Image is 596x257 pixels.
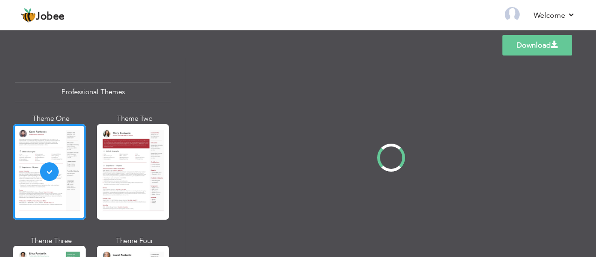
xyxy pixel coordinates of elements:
[534,10,575,21] a: Welcome
[502,35,572,56] a: Download
[505,7,520,22] img: Profile Img
[21,8,65,23] a: Jobee
[36,12,65,22] span: Jobee
[21,8,36,23] img: jobee.io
